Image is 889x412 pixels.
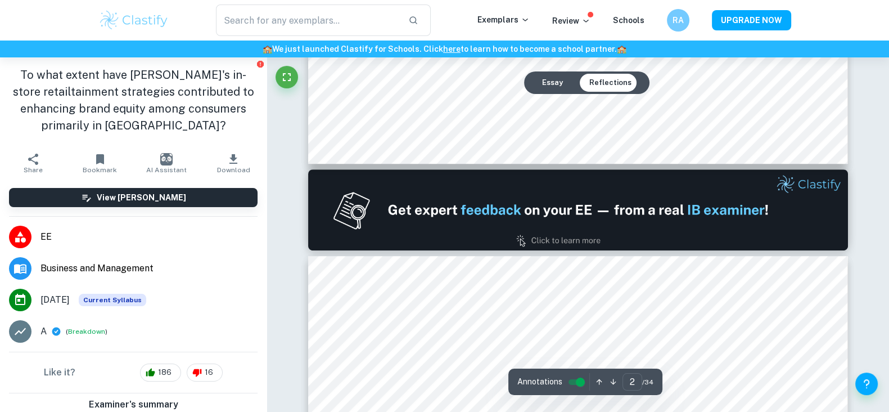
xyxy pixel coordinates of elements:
button: Download [200,147,267,179]
h6: Like it? [44,366,75,379]
img: Clastify logo [98,9,170,32]
span: Business and Management [40,262,258,275]
span: ( ) [66,326,107,337]
button: RA [667,9,689,32]
span: Annotations [517,376,562,388]
span: 🏫 [617,44,626,53]
h1: To what extent have [PERSON_NAME]'s in-store retailtainment strategies contributed to enhancing b... [9,66,258,134]
button: Reflections [580,74,640,92]
img: AI Assistant [160,153,173,165]
div: 16 [187,364,223,382]
button: UPGRADE NOW [712,10,791,30]
span: / 34 [642,377,653,387]
button: View [PERSON_NAME] [9,188,258,207]
div: This exemplar is based on the current syllabus. Feel free to refer to it for inspiration/ideas wh... [79,294,146,306]
h6: RA [671,14,684,26]
span: AI Assistant [146,166,187,174]
a: Schools [613,16,644,25]
p: Exemplars [477,14,530,26]
p: Review [552,15,590,27]
span: Current Syllabus [79,294,146,306]
button: Bookmark [67,147,134,179]
input: Search for any exemplars... [216,5,400,36]
button: Help and Feedback [855,373,878,395]
span: Download [217,166,250,174]
button: Breakdown [68,326,105,337]
a: here [443,44,461,53]
button: Fullscreen [276,66,298,88]
span: [DATE] [40,293,70,307]
span: Bookmark [83,166,117,174]
span: 186 [152,367,178,378]
p: A [40,325,47,338]
h6: Examiner's summary [4,398,262,411]
span: 16 [198,367,219,378]
span: 🏫 [263,44,272,53]
h6: We just launched Clastify for Schools. Click to learn how to become a school partner. [2,43,887,55]
button: AI Assistant [133,147,200,179]
button: Report issue [256,60,264,68]
h6: View [PERSON_NAME] [97,191,186,204]
img: Ad [308,169,848,250]
button: Essay [533,74,572,92]
div: 186 [140,364,181,382]
span: EE [40,230,258,244]
span: Share [24,166,43,174]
